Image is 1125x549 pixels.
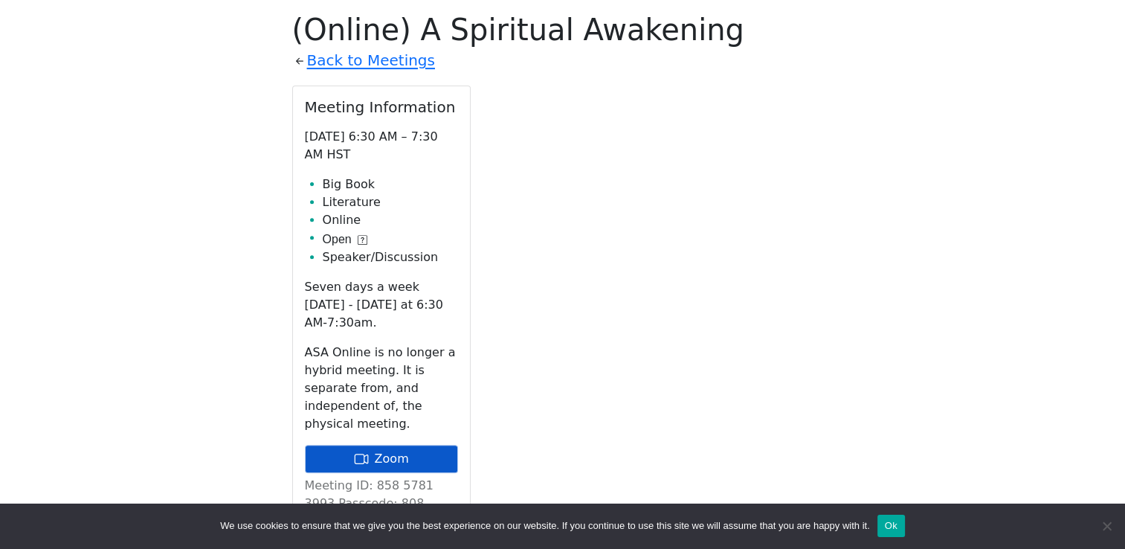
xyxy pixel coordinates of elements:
p: Meeting ID: 858 5781 3993 Passcode: 808 [305,477,458,513]
p: Seven days a week [DATE] - [DATE] at 6:30 AM-7:30am. [305,278,458,332]
button: Ok [877,515,905,537]
p: ASA Online is no longer a hybrid meeting. It is separate from, and independent of, the physical m... [305,344,458,433]
li: Literature [323,193,458,211]
span: We use cookies to ensure that we give you the best experience on our website. If you continue to ... [220,518,869,533]
span: Open [323,231,352,248]
h2: Meeting Information [305,98,458,116]
li: Big Book [323,176,458,193]
a: Back to Meetings [307,48,435,74]
h1: (Online) A Spiritual Awakening [292,12,834,48]
span: No [1099,518,1114,533]
li: Online [323,211,458,229]
button: Open [323,231,367,248]
p: [DATE] 6:30 AM – 7:30 AM HST [305,128,458,164]
li: Speaker/Discussion [323,248,458,266]
a: Zoom [305,445,458,473]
